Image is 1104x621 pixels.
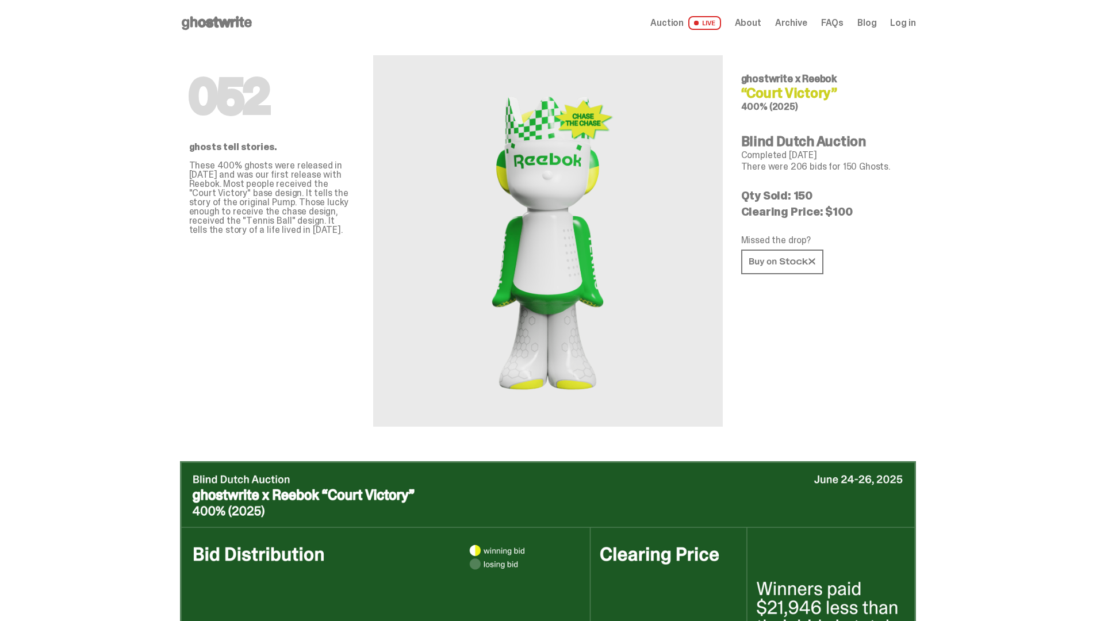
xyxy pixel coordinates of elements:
[821,18,844,28] a: FAQs
[735,18,761,28] a: About
[741,101,798,113] span: 400% (2025)
[741,190,907,201] p: Qty Sold: 150
[741,236,907,245] p: Missed the drop?
[741,135,907,148] h4: Blind Dutch Auction
[480,83,616,399] img: Reebok&ldquo;Court Victory&rdquo;
[775,18,807,28] a: Archive
[741,151,907,160] p: Completed [DATE]
[857,18,876,28] a: Blog
[741,162,907,171] p: There were 206 bids for 150 Ghosts.
[688,16,721,30] span: LIVE
[741,86,907,100] h4: “Court Victory”
[189,143,355,152] p: ghosts tell stories.
[189,74,355,120] h1: 052
[189,161,355,235] p: These 400% ghosts were released in [DATE] and was our first release with Reebok. Most people rece...
[741,206,907,217] p: Clearing Price: $100
[650,16,720,30] a: Auction LIVE
[741,72,837,86] span: ghostwrite x Reebok
[650,18,684,28] span: Auction
[890,18,915,28] a: Log in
